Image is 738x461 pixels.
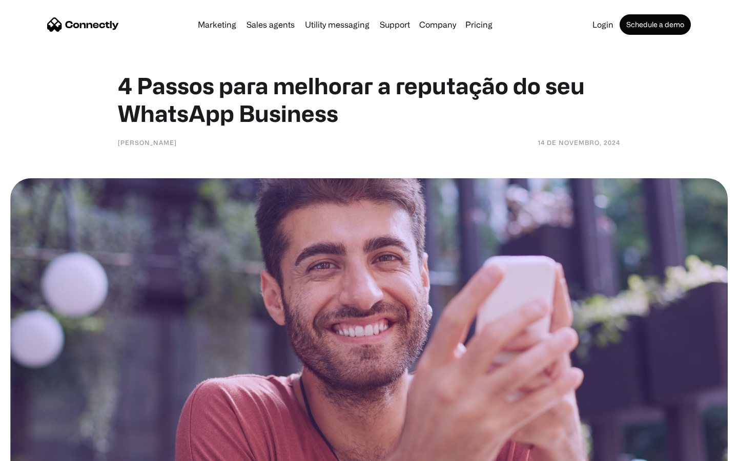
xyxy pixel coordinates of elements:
[301,20,374,29] a: Utility messaging
[10,443,61,457] aside: Language selected: English
[242,20,299,29] a: Sales agents
[461,20,497,29] a: Pricing
[620,14,691,35] a: Schedule a demo
[118,72,620,127] h1: 4 Passos para melhorar a reputação do seu WhatsApp Business
[194,20,240,29] a: Marketing
[20,443,61,457] ul: Language list
[538,137,620,148] div: 14 de novembro, 2024
[419,17,456,32] div: Company
[588,20,618,29] a: Login
[376,20,414,29] a: Support
[118,137,177,148] div: [PERSON_NAME]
